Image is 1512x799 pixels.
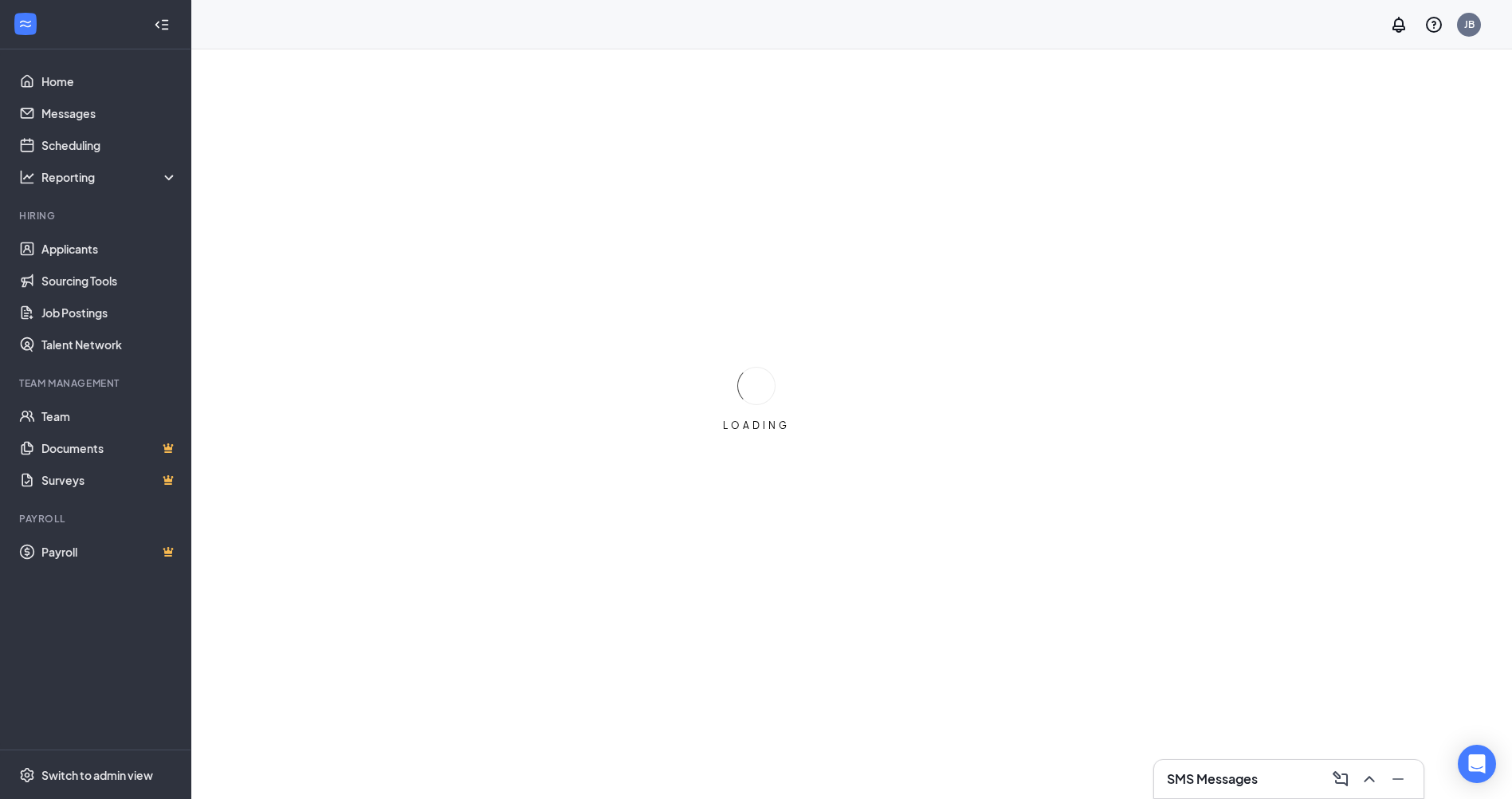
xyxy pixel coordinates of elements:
svg: QuestionInfo [1424,15,1443,34]
h3: SMS Messages [1167,770,1258,788]
div: Reporting [41,169,179,185]
svg: Analysis [19,169,35,185]
button: Minimize [1385,766,1411,792]
div: JB [1464,18,1475,31]
button: ChevronUp [1357,766,1382,792]
a: Sourcing Tools [41,265,178,297]
svg: ChevronUp [1360,769,1379,789]
svg: Collapse [154,17,170,33]
a: Team [41,400,178,432]
div: LOADING [717,419,796,432]
div: Switch to admin view [41,767,153,783]
svg: ComposeMessage [1331,769,1350,789]
button: ComposeMessage [1328,766,1353,792]
a: Scheduling [41,129,178,161]
a: Job Postings [41,297,178,329]
a: Applicants [41,233,178,265]
a: PayrollCrown [41,536,178,568]
a: Talent Network [41,329,178,360]
div: Team Management [19,376,175,390]
svg: Minimize [1388,769,1408,789]
div: Payroll [19,512,175,525]
div: Open Intercom Messenger [1458,745,1496,783]
svg: Notifications [1389,15,1408,34]
a: Messages [41,97,178,129]
div: Hiring [19,209,175,222]
a: Home [41,65,178,97]
svg: WorkstreamLogo [18,16,33,32]
a: SurveysCrown [41,464,178,496]
svg: Settings [19,767,35,783]
a: DocumentsCrown [41,432,178,464]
